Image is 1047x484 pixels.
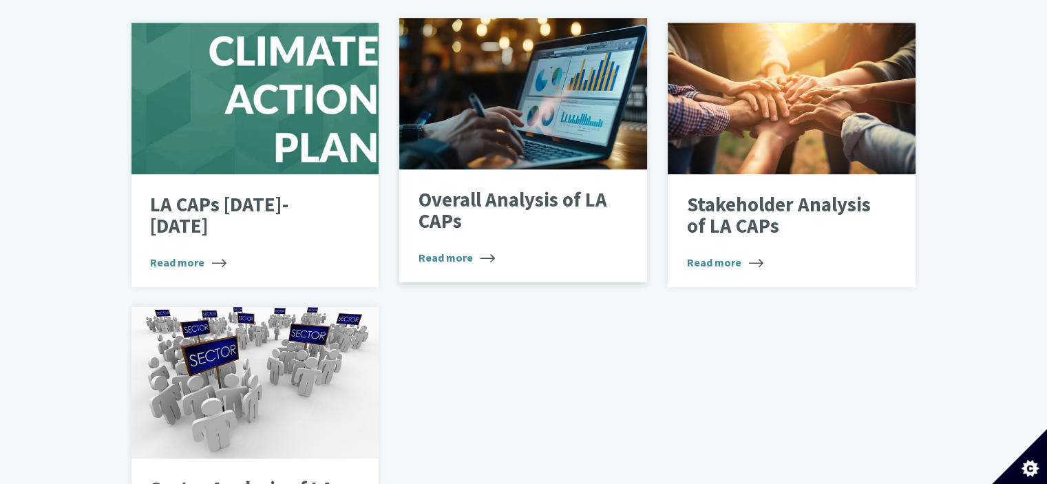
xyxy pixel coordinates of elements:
[419,249,495,266] span: Read more
[150,254,226,271] span: Read more
[668,23,916,287] a: Stakeholder Analysis of LA CAPs Read more
[131,23,379,287] a: LA CAPs [DATE]-[DATE] Read more
[419,189,608,233] p: Overall Analysis of LA CAPs
[150,194,339,238] p: LA CAPs [DATE]-[DATE]
[687,194,876,238] p: Stakeholder Analysis of LA CAPs
[399,18,647,282] a: Overall Analysis of LA CAPs Read more
[992,429,1047,484] button: Set cookie preferences
[687,254,763,271] span: Read more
